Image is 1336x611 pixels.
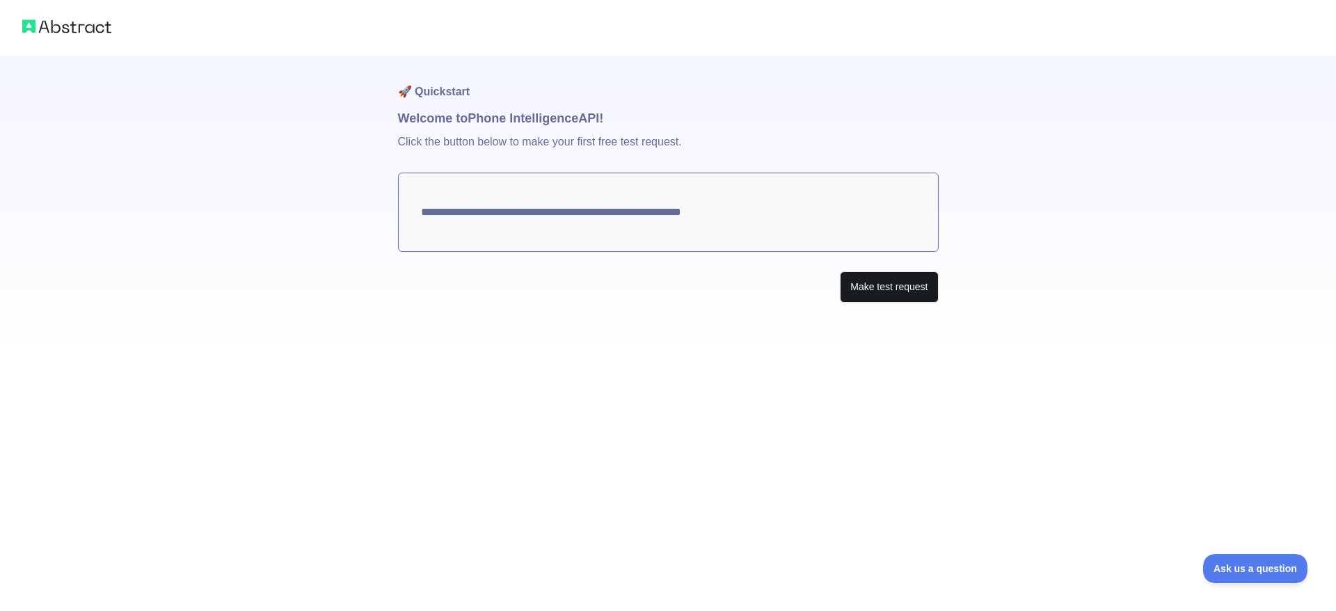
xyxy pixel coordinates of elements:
[398,128,939,173] p: Click the button below to make your first free test request.
[22,17,111,36] img: Abstract logo
[1203,554,1308,583] iframe: Toggle Customer Support
[840,271,938,303] button: Make test request
[398,56,939,109] h1: 🚀 Quickstart
[398,109,939,128] h1: Welcome to Phone Intelligence API!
